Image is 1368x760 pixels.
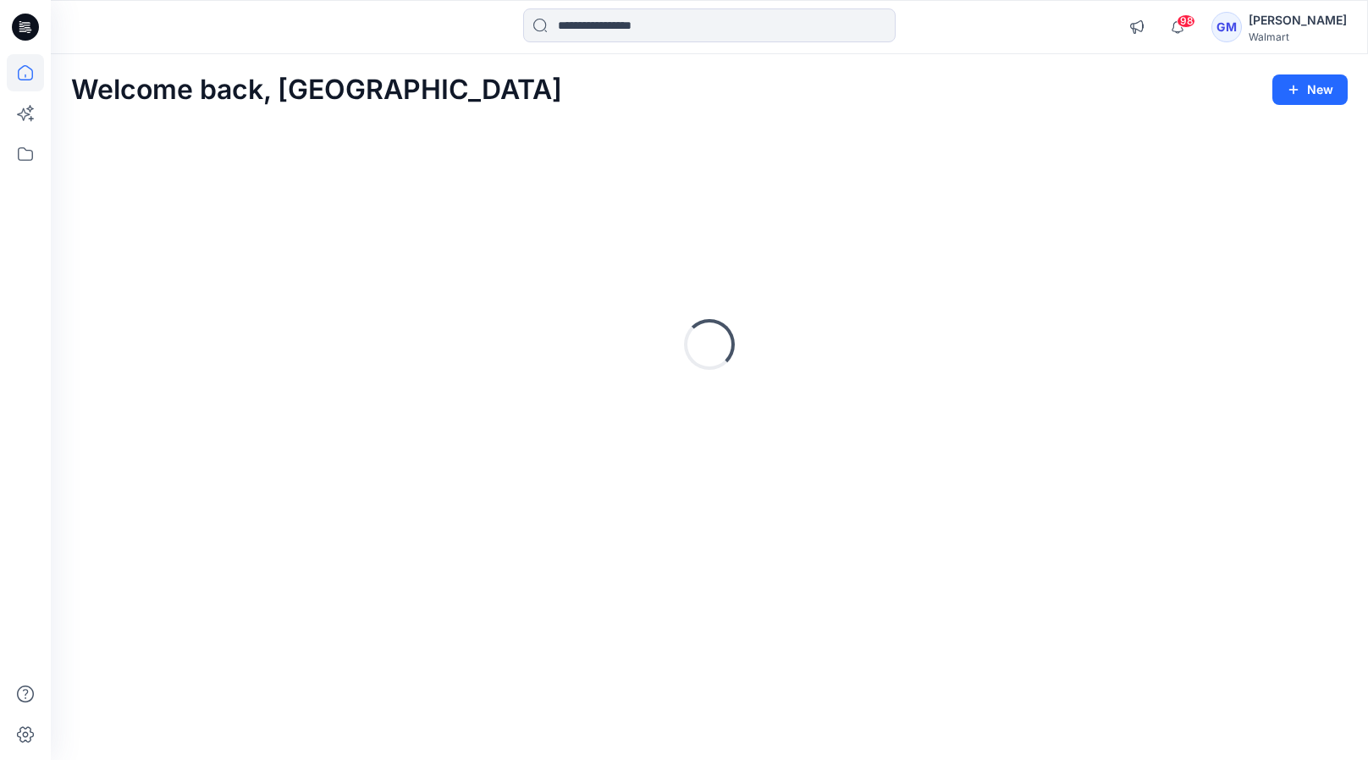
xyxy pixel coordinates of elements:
button: New [1272,74,1348,105]
h2: Welcome back, [GEOGRAPHIC_DATA] [71,74,562,106]
div: GM [1211,12,1242,42]
div: [PERSON_NAME] [1249,10,1347,30]
span: 98 [1177,14,1195,28]
div: Walmart [1249,30,1347,43]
